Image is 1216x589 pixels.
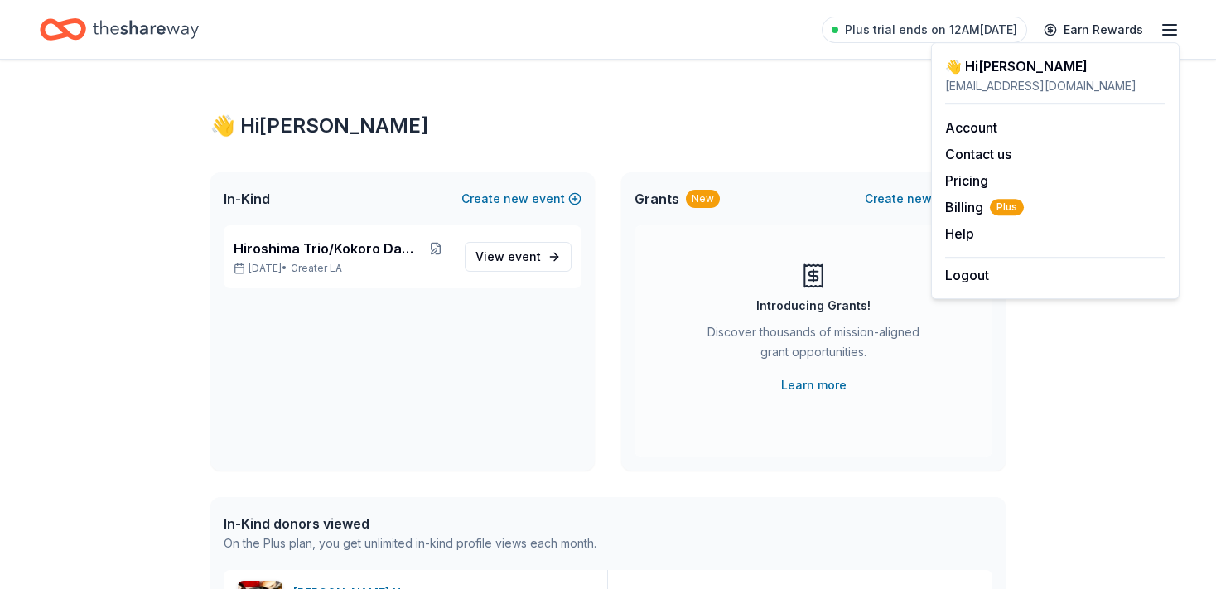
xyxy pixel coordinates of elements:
div: On the Plus plan, you get unlimited in-kind profile views each month. [224,533,596,553]
button: Createnewproject [865,189,992,209]
div: Introducing Grants! [756,296,871,316]
span: In-Kind [224,189,270,209]
a: Plus trial ends on 12AM[DATE] [822,17,1027,43]
a: Learn more [781,375,847,395]
div: 👋 Hi [PERSON_NAME] [945,56,1165,76]
button: BillingPlus [945,197,1024,217]
span: Grants [635,189,679,209]
div: Discover thousands of mission-aligned grant opportunities. [701,322,926,369]
button: Contact us [945,144,1011,164]
a: Account [945,119,997,136]
span: Hiroshima Trio/Kokoro Dance [234,239,419,258]
a: Pricing [945,172,988,189]
span: Billing [945,197,1024,217]
div: In-Kind donors viewed [224,514,596,533]
span: Plus trial ends on 12AM[DATE] [845,20,1017,40]
div: 👋 Hi [PERSON_NAME] [210,113,1006,139]
span: new [907,189,932,209]
button: Logout [945,265,989,285]
button: Createnewevent [461,189,581,209]
span: event [508,249,541,263]
div: [EMAIL_ADDRESS][DOMAIN_NAME] [945,76,1165,96]
span: new [504,189,528,209]
span: Plus [990,199,1024,215]
button: Help [945,224,974,244]
a: Earn Rewards [1034,15,1153,45]
a: Home [40,10,199,49]
div: New [686,190,720,208]
a: View event [465,242,572,272]
span: Greater LA [291,262,342,275]
p: [DATE] • [234,262,451,275]
span: View [475,247,541,267]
